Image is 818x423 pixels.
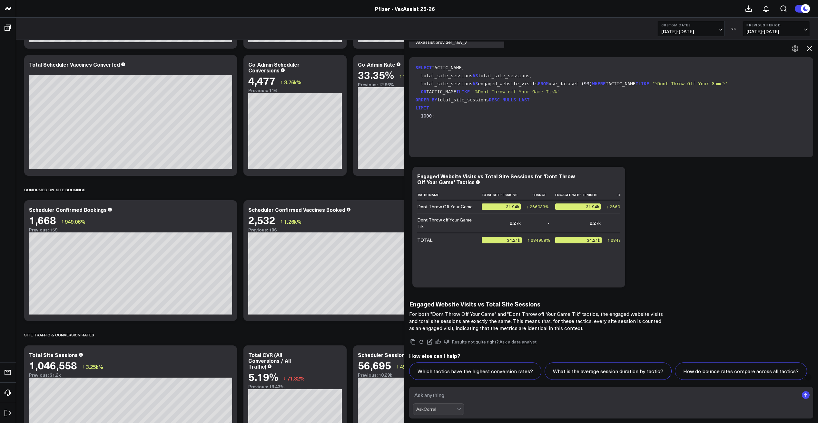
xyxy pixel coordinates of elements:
[658,21,725,36] button: Custom Dates[DATE]-[DATE]
[280,78,283,86] span: ↑
[248,206,345,213] div: Scheduler Confirmed Vaccines Booked
[502,97,529,102] span: NULLS LAST
[400,363,420,370] span: 450.76%
[409,310,667,332] p: For both "Dont Throw Off Your Game" and "Dont Throw off Your Game Tik" tactics, the engaged websi...
[743,21,810,36] button: Previous Period[DATE]-[DATE]
[545,362,672,380] button: What is the average session duration by tactic?
[606,190,635,200] th: Change
[409,352,813,359] h2: How else can I help?
[358,351,408,358] div: Scheduler Sessions
[417,190,482,200] th: Tactic Name
[527,203,549,210] div: ↑ 266033%
[499,340,537,344] a: Ask a data analyst
[29,214,56,226] div: 1,668
[482,203,521,210] div: 31.94k
[396,362,399,371] span: ↑
[409,300,667,307] h3: Engaged Website Visits vs Total Site Sessions
[284,218,301,225] span: 1.26k%
[248,75,275,86] div: 4,477
[248,351,291,370] div: Total CVR (All Conversions / All Traffic)
[555,203,601,210] div: 31.94k
[555,190,606,200] th: Engaged Website Visits
[416,64,810,120] code: TACTIC_NAME, total_site_sessions total_site_sessions, total_site_sessions engaged_website_visits ...
[675,362,807,380] button: How do bounce rates compare across all tactics?
[538,81,549,86] span: FROM
[287,375,305,382] span: 71.82%
[482,190,527,200] th: Total Site Sessions
[416,407,457,412] div: AskCorral
[375,5,435,12] a: Pfizer - VaxAssist 25-26
[358,359,391,371] div: 56,695
[548,220,549,226] div: -
[527,190,555,200] th: Change
[284,79,301,86] span: 3.76k%
[482,237,522,243] div: 34.21k
[421,113,432,118] span: 1000
[473,89,560,94] span: '%Dont Throw off Your Game Tik%'
[590,220,601,226] div: 2.27k
[358,61,395,68] div: Co-Admin Rate
[280,217,283,226] span: ↑
[421,89,426,94] span: OR
[510,220,521,226] div: 2.27k
[416,105,429,110] span: LIMIT
[29,61,120,68] div: Total Scheduler Vaccines Converted
[358,372,561,378] div: Previous: 10.29k
[248,371,278,382] div: 5.19%
[592,81,606,86] span: WHERE
[416,97,429,102] span: ORDER
[473,73,478,78] span: AS
[416,65,432,70] span: SELECT
[248,88,342,93] div: Previous: 116
[746,29,806,34] span: [DATE] - [DATE]
[584,81,589,86] span: 93
[452,339,499,345] span: Results not quite right?
[358,69,394,80] div: 33.35%
[527,237,550,243] div: ↑ 284958%
[248,214,275,226] div: 2,532
[409,362,541,380] button: Which tactics have the highest conversion rates?
[65,218,85,225] span: 949.06%
[661,23,721,27] b: Custom Dates
[652,81,728,86] span: '%Dont Throw Off Your Game%'
[636,81,649,86] span: ILIKE
[29,359,77,371] div: 1,046,558
[29,372,232,378] div: Previous: 31.2k
[417,237,432,243] div: TOTAL
[661,29,721,34] span: [DATE] - [DATE]
[399,72,401,80] span: ↑
[728,27,740,31] div: VS
[358,82,451,87] div: Previous: 12.86%
[432,97,437,102] span: BY
[456,89,470,94] span: ILIKE
[417,217,476,230] div: Dont Throw off Your Game Tik
[61,217,64,226] span: ↑
[409,36,504,48] div: vaxassist.provider_raw_v
[417,173,575,185] div: Engaged Website Visits vs Total Site Sessions for 'Dont Throw Off Your Game' Tactics
[555,237,602,243] div: 34.21k
[607,237,630,243] div: ↑ 284958%
[489,97,500,102] span: DESC
[746,23,806,27] b: Previous Period
[417,203,473,210] div: Dont Throw Off Your Game
[409,338,417,346] button: Copy
[86,363,103,370] span: 3.25k%
[248,61,300,74] div: Co-Admin Scheduler Conversions
[606,203,629,210] div: ↑ 266033%
[29,351,78,358] div: Total Site Sessions
[29,206,107,213] div: Scheduler Confirmed Bookings
[248,227,451,232] div: Previous: 186
[24,327,94,342] div: Site Traffic & Conversion Rates
[473,81,478,86] span: AS
[24,182,85,197] div: Confirmed On-Site Bookings
[283,374,286,382] span: ↓
[248,384,342,389] div: Previous: 18.43%
[29,227,232,232] div: Previous: 159
[82,362,84,371] span: ↑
